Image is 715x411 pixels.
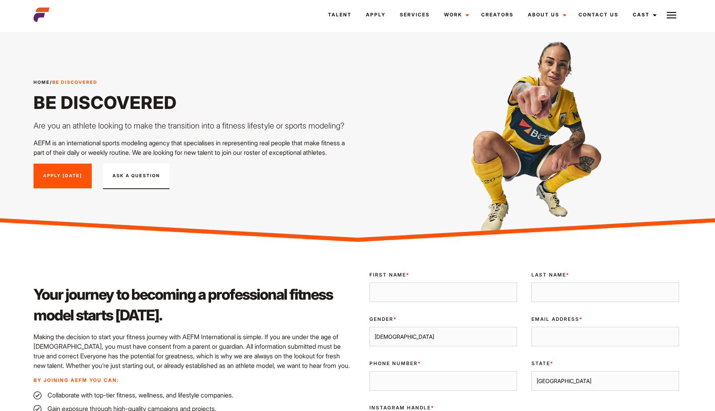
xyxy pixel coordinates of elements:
a: Cast [626,4,662,26]
a: About Us [521,4,571,26]
a: Home [34,79,50,85]
a: Contact Us [571,4,626,26]
label: Phone Number [369,360,517,367]
a: Work [437,4,474,26]
label: Last Name [531,271,679,279]
strong: Be Discovered [52,79,97,85]
a: Creators [474,4,521,26]
p: AEFM is an international sports modeling agency that specialises in representing real people that... [34,138,353,157]
img: cropped-aefm-brand-fav-22-square.png [34,7,49,23]
a: Apply [359,4,393,26]
li: Collaborate with top-tier fitness, wellness, and lifestyle companies. [34,390,353,400]
button: Ask A Question [103,164,170,189]
p: Are you an athlete looking to make the transition into a fitness lifestyle or sports modeling? [34,120,353,132]
label: First Name [369,271,517,279]
label: Gender [369,316,517,323]
a: Apply [DATE] [34,164,92,188]
h1: Be Discovered [34,92,353,113]
label: Email Address [531,316,679,323]
img: Burger icon [667,10,676,20]
a: Services [393,4,437,26]
h2: Your journey to becoming a professional fitness model starts [DATE]. [34,284,353,326]
span: / [34,79,97,86]
p: By joining AEFM you can: [34,377,353,384]
a: Talent [321,4,359,26]
p: Making the decision to start your fitness journey with AEFM International is simple. If you are u... [34,332,353,370]
label: State [531,360,679,367]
